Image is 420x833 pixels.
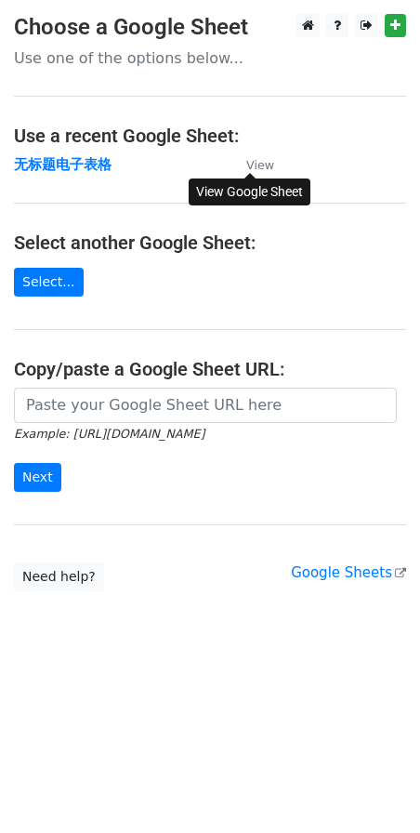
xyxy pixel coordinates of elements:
p: Use one of the options below... [14,48,406,68]
a: Select... [14,268,84,297]
input: Paste your Google Sheet URL here [14,388,397,423]
div: View Google Sheet [189,178,310,205]
a: View [228,156,274,173]
input: Next [14,463,61,492]
small: View [246,158,274,172]
a: Need help? [14,562,104,591]
h3: Choose a Google Sheet [14,14,406,41]
small: Example: [URL][DOMAIN_NAME] [14,427,204,441]
a: Google Sheets [291,564,406,581]
a: 无标题电子表格 [14,156,112,173]
h4: Use a recent Google Sheet: [14,125,406,147]
h4: Copy/paste a Google Sheet URL: [14,358,406,380]
h4: Select another Google Sheet: [14,231,406,254]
